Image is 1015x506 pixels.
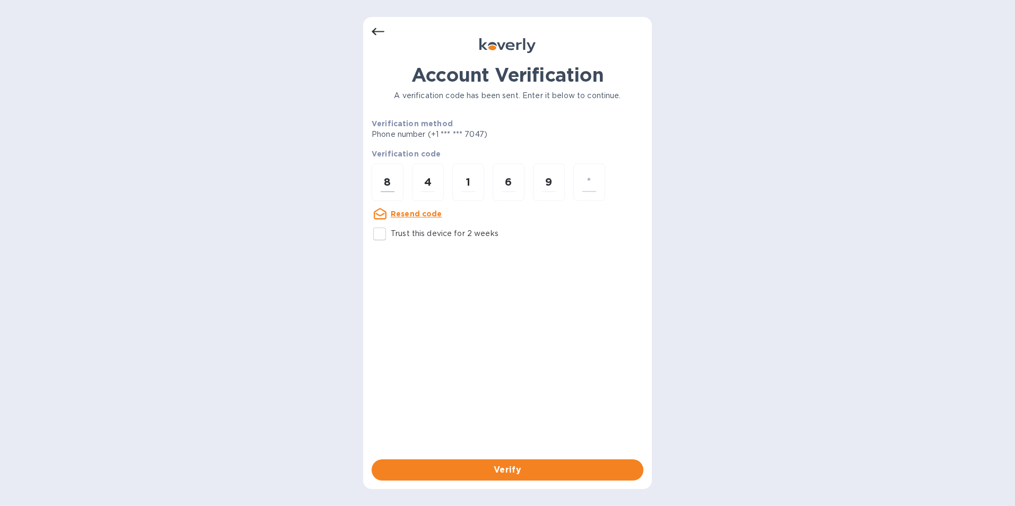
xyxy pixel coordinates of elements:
u: Resend code [391,210,442,218]
b: Verification method [372,119,453,128]
span: Verify [380,464,635,476]
button: Verify [372,459,643,481]
p: A verification code has been sent. Enter it below to continue. [372,90,643,101]
p: Verification code [372,149,643,159]
p: Phone number (+1 *** *** 7047) [372,129,569,140]
h1: Account Verification [372,64,643,86]
p: Trust this device for 2 weeks [391,228,498,239]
